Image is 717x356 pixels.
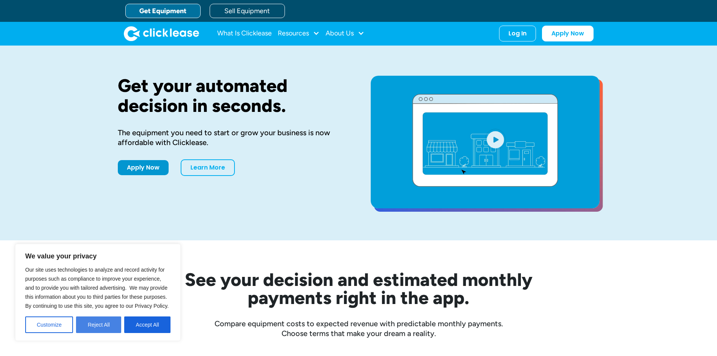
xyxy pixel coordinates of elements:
[118,76,347,116] h1: Get your automated decision in seconds.
[124,26,199,41] img: Clicklease logo
[217,26,272,41] a: What Is Clicklease
[76,316,121,333] button: Reject All
[25,267,169,309] span: Our site uses technologies to analyze and record activity for purposes such as compliance to impr...
[542,26,594,41] a: Apply Now
[125,4,201,18] a: Get Equipment
[508,30,527,37] div: Log In
[124,316,170,333] button: Accept All
[15,244,181,341] div: We value your privacy
[485,129,505,150] img: Blue play button logo on a light blue circular background
[181,159,235,176] a: Learn More
[148,270,569,307] h2: See your decision and estimated monthly payments right in the app.
[118,319,600,338] div: Compare equipment costs to expected revenue with predictable monthly payments. Choose terms that ...
[25,252,170,261] p: We value your privacy
[118,128,347,147] div: The equipment you need to start or grow your business is now affordable with Clicklease.
[210,4,285,18] a: Sell Equipment
[118,160,169,175] a: Apply Now
[278,26,320,41] div: Resources
[371,76,600,208] a: open lightbox
[124,26,199,41] a: home
[25,316,73,333] button: Customize
[326,26,364,41] div: About Us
